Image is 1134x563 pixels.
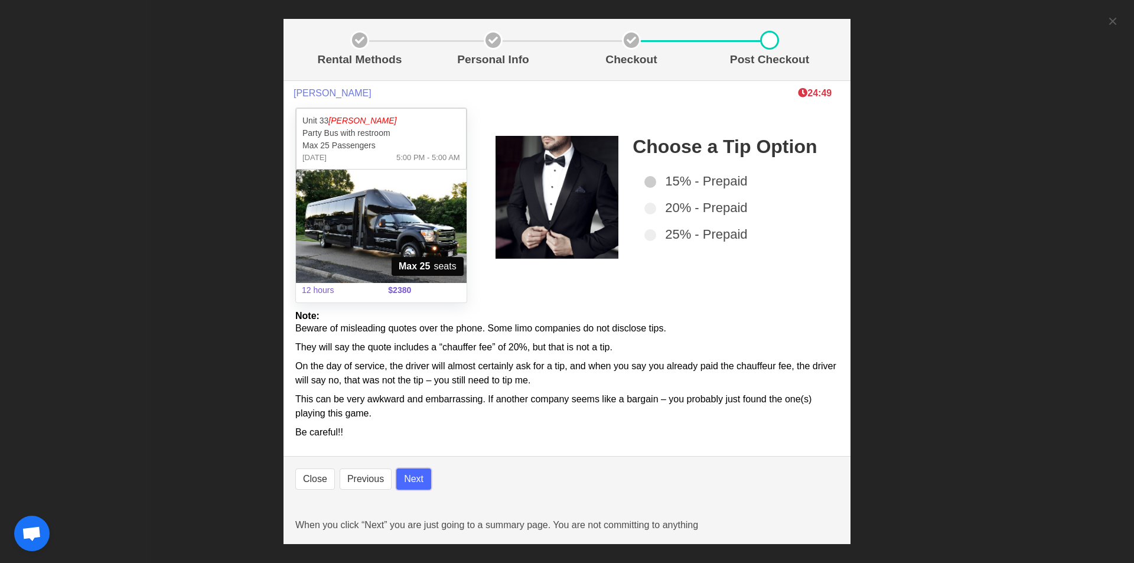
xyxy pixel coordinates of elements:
[496,136,619,259] img: sidebar-img1.png
[302,115,460,127] p: Unit 33
[295,518,839,532] p: When you click “Next” you are just going to a summary page. You are not committing to anything
[798,88,832,98] span: The clock is ticking ⁠— this timer shows how long we'll hold this limo during checkout. If time r...
[300,51,419,69] p: Rental Methods
[644,171,825,191] label: 15% - Prepaid
[328,116,396,125] em: [PERSON_NAME]
[295,468,335,490] button: Close
[295,359,839,388] p: On the day of service, the driver will almost certainly ask for a tip, and when you say you alrea...
[295,321,839,336] p: Beware of misleading quotes over the phone. Some limo companies do not disclose tips.
[798,88,832,98] b: 24:49
[295,392,839,421] p: This can be very awkward and embarrassing. If another company seems like a bargain – you probably...
[294,87,372,99] span: [PERSON_NAME]
[399,259,430,274] strong: Max 25
[644,224,825,244] label: 25% - Prepaid
[392,257,464,276] span: seats
[296,170,467,283] img: 33%2001.jpg
[295,425,839,440] p: Be careful!!
[633,136,825,157] h2: Choose a Tip Option
[396,468,431,490] button: Next
[302,139,460,152] p: Max 25 Passengers
[295,310,839,321] h2: Note:
[14,516,50,551] div: Open chat
[340,468,392,490] button: Previous
[429,51,558,69] p: Personal Info
[567,51,696,69] p: Checkout
[302,152,327,164] span: [DATE]
[295,340,839,354] p: They will say the quote includes a “chauffer fee” of 20%, but that is not a tip.
[295,277,381,304] span: 12 hours
[302,127,460,139] p: Party Bus with restroom
[644,198,825,217] label: 20% - Prepaid
[705,51,834,69] p: Post Checkout
[396,152,460,164] span: 5:00 PM - 5:00 AM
